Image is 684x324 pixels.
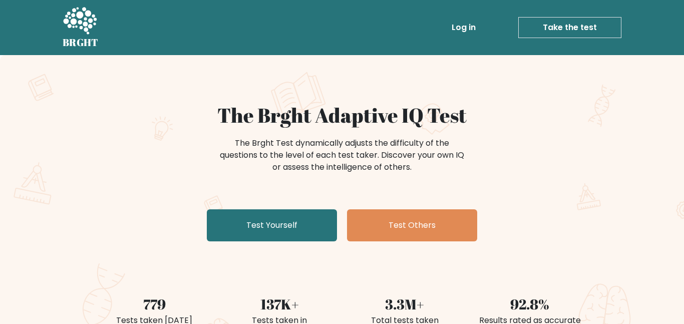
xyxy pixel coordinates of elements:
[473,293,586,314] div: 92.8%
[98,293,211,314] div: 779
[63,37,99,49] h5: BRGHT
[223,293,336,314] div: 137K+
[63,4,99,51] a: BRGHT
[518,17,621,38] a: Take the test
[448,18,480,38] a: Log in
[98,103,586,127] h1: The Brght Adaptive IQ Test
[217,137,467,173] div: The Brght Test dynamically adjusts the difficulty of the questions to the level of each test take...
[207,209,337,241] a: Test Yourself
[347,209,477,241] a: Test Others
[348,293,461,314] div: 3.3M+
